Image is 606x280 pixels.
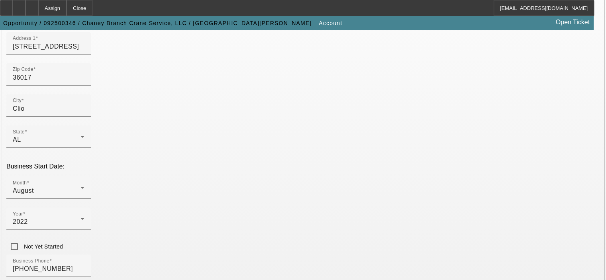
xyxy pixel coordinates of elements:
span: August [13,187,34,194]
mat-label: Address 1 [13,36,35,41]
button: Account [317,16,344,30]
a: Open Ticket [553,16,593,29]
mat-label: Business Phone [13,258,49,263]
mat-label: Zip Code [13,67,33,72]
mat-label: City [13,98,22,103]
span: Account [319,20,342,26]
span: Opportunity / 092500346 / Chaney Branch Crane Service, LLC / [GEOGRAPHIC_DATA][PERSON_NAME] [3,20,312,26]
mat-label: State [13,129,25,134]
mat-label: Year [13,211,23,216]
mat-label: Month [13,180,27,185]
p: Business Start Date: [6,163,600,170]
span: 2022 [13,218,28,225]
label: Not Yet Started [22,243,63,251]
span: AL [13,136,21,143]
